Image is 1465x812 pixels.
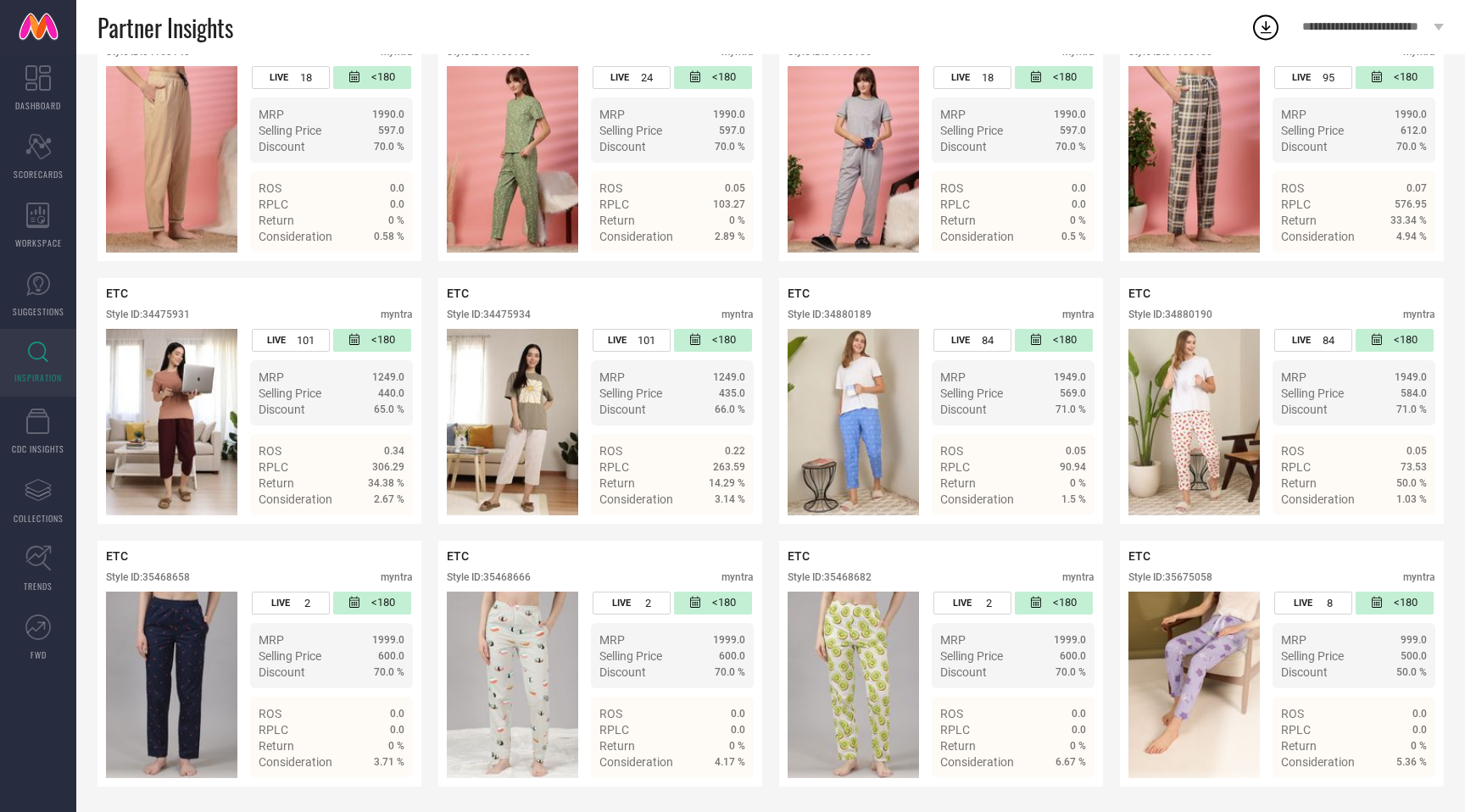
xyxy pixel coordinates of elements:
[1412,708,1427,720] span: 0.0
[940,387,1003,400] span: Selling Price
[390,182,404,194] span: 0.0
[674,329,752,352] div: Number of days since the style was first listed on the platform
[1281,403,1328,416] span: Discount
[599,723,629,737] span: RPLC
[106,66,237,253] div: Click to view image
[707,786,745,799] span: Details
[608,335,627,346] span: LIVE
[1281,723,1311,737] span: RPLC
[1403,571,1435,583] div: myntra
[259,181,281,195] span: ROS
[690,786,745,799] a: Details
[707,260,745,274] span: Details
[1401,634,1427,646] span: 999.0
[940,197,970,211] span: RPLC
[1128,329,1260,515] div: Click to view image
[374,666,404,678] span: 70.0 %
[372,634,404,646] span: 1999.0
[1054,634,1086,646] span: 1999.0
[259,197,288,211] span: RPLC
[1294,598,1312,609] span: LIVE
[599,181,622,195] span: ROS
[1281,492,1355,506] span: Consideration
[31,648,47,661] span: FWD
[1031,786,1086,799] a: Details
[599,108,625,121] span: MRP
[1396,141,1427,153] span: 70.0 %
[940,214,976,227] span: Return
[599,739,635,753] span: Return
[940,665,987,679] span: Discount
[304,597,310,609] span: 2
[1401,650,1427,662] span: 500.0
[940,707,963,720] span: ROS
[1281,124,1344,137] span: Selling Price
[374,493,404,505] span: 2.67 %
[349,523,404,537] a: Details
[106,592,237,778] img: Style preview image
[378,650,404,662] span: 600.0
[1251,12,1281,42] div: Open download list
[731,724,745,736] span: 0.0
[106,329,237,515] div: Click to view image
[674,66,752,89] div: Number of days since the style was first listed on the platform
[447,329,578,515] div: Click to view image
[1389,786,1427,799] span: Details
[1401,461,1427,473] span: 73.53
[270,72,288,83] span: LIVE
[1070,477,1086,489] span: 0 %
[1053,70,1077,85] span: <180
[599,370,625,384] span: MRP
[1323,334,1334,347] span: 84
[390,198,404,210] span: 0.0
[24,580,53,592] span: TRENDS
[259,633,284,647] span: MRP
[1281,140,1328,153] span: Discount
[1396,477,1427,489] span: 50.0 %
[1054,371,1086,383] span: 1949.0
[1281,739,1317,753] span: Return
[259,230,332,243] span: Consideration
[97,10,233,45] span: Partner Insights
[1060,461,1086,473] span: 90.94
[1274,592,1352,615] div: Number of days the style has been live on the platform
[447,571,531,583] div: Style ID: 35468666
[940,633,966,647] span: MRP
[300,71,312,84] span: 18
[14,168,64,181] span: SCORECARDS
[1281,665,1328,679] span: Discount
[713,108,745,120] span: 1990.0
[13,305,64,318] span: SUGGESTIONS
[252,66,330,89] div: Number of days the style has been live on the platform
[1062,309,1095,320] div: myntra
[1395,198,1427,210] span: 576.95
[940,444,963,458] span: ROS
[712,70,736,85] span: <180
[599,124,662,137] span: Selling Price
[14,512,64,525] span: COLLECTIONS
[1403,309,1435,320] div: myntra
[1401,125,1427,136] span: 612.0
[1072,724,1086,736] span: 0.0
[951,335,970,346] span: LIVE
[333,592,411,615] div: Number of days since the style was first listed on the platform
[106,592,237,778] div: Click to view image
[372,371,404,383] span: 1249.0
[1407,445,1427,457] span: 0.05
[388,740,404,752] span: 0 %
[447,66,578,253] img: Style preview image
[259,739,294,753] span: Return
[1356,329,1434,352] div: Number of days since the style was first listed on the platform
[447,329,578,515] img: Style preview image
[378,387,404,399] span: 440.0
[982,334,994,347] span: 84
[599,387,662,400] span: Selling Price
[384,445,404,457] span: 0.34
[259,140,305,153] span: Discount
[713,198,745,210] span: 103.27
[940,739,976,753] span: Return
[1372,523,1427,537] a: Details
[333,329,411,352] div: Number of days since the style was first listed on the platform
[788,592,919,778] div: Click to view image
[381,309,413,320] div: myntra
